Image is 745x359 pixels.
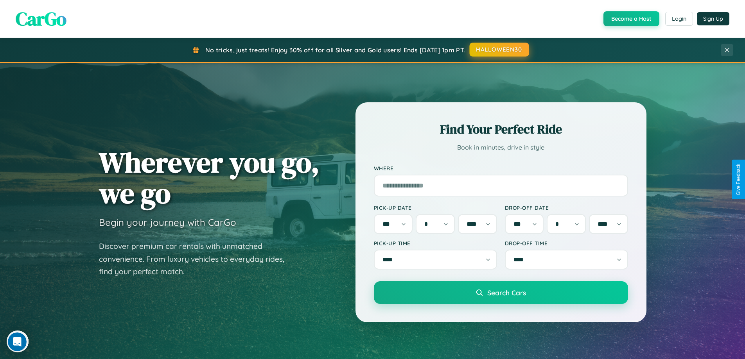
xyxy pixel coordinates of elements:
[736,164,741,195] div: Give Feedback
[7,330,29,352] iframe: Intercom live chat discovery launcher
[487,288,526,297] span: Search Cars
[99,240,294,278] p: Discover premium car rentals with unmatched convenience. From luxury vehicles to everyday rides, ...
[99,216,236,228] h3: Begin your journey with CarGo
[99,147,320,209] h1: Wherever you go, we go
[374,165,628,171] label: Where
[3,3,145,25] div: Open Intercom Messenger
[374,204,497,211] label: Pick-up Date
[374,142,628,153] p: Book in minutes, drive in style
[374,121,628,138] h2: Find Your Perfect Ride
[374,240,497,246] label: Pick-up Time
[205,46,465,54] span: No tricks, just treats! Enjoy 30% off for all Silver and Gold users! Ends [DATE] 1pm PT.
[16,6,66,32] span: CarGo
[665,12,693,26] button: Login
[505,204,628,211] label: Drop-off Date
[697,12,729,25] button: Sign Up
[374,281,628,304] button: Search Cars
[470,43,529,57] button: HALLOWEEN30
[505,240,628,246] label: Drop-off Time
[8,332,27,351] iframe: Intercom live chat
[603,11,659,26] button: Become a Host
